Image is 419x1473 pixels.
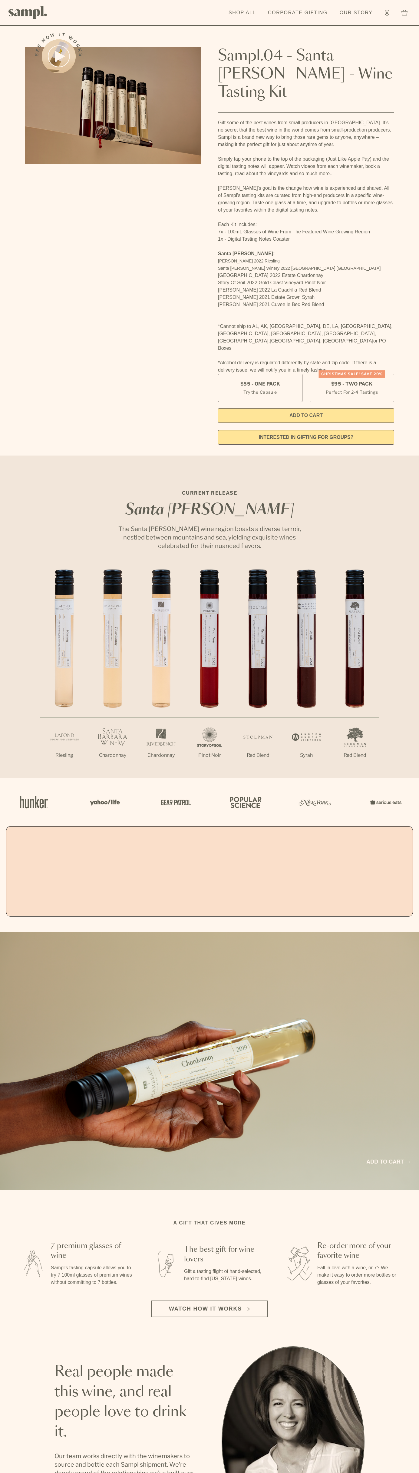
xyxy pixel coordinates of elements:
button: Add to Cart [218,408,394,423]
p: Sampl's tasting capsule allows you to try 7 100ml glasses of premium wines without committing to ... [51,1264,133,1286]
span: [GEOGRAPHIC_DATA], [GEOGRAPHIC_DATA] [270,338,373,343]
a: interested in gifting for groups? [218,430,394,445]
a: Shop All [226,6,259,19]
img: Artboard_3_0b291449-6e8c-4d07-b2c2-3f3601a19cd1_x450.png [297,789,333,815]
p: Chardonnay [88,752,137,759]
p: Pinot Noir [185,752,234,759]
span: $55 - One Pack [240,381,280,387]
span: $95 - Two Pack [331,381,373,387]
button: Watch how it works [151,1301,268,1317]
p: The Santa [PERSON_NAME] wine region boasts a diverse terroir, nestled between mountains and sea, ... [113,525,306,550]
p: Gift a tasting flight of hand-selected, hard-to-find [US_STATE] wines. [184,1268,266,1282]
li: 3 / 7 [137,569,185,778]
img: Artboard_1_c8cd28af-0030-4af1-819c-248e302c7f06_x450.png [16,789,52,815]
img: Artboard_6_04f9a106-072f-468a-bdd7-f11783b05722_x450.png [86,789,122,815]
a: Corporate Gifting [265,6,331,19]
small: Perfect For 2-4 Tastings [326,389,378,395]
li: Story Of Soil 2022 Gold Coast Vineyard Pinot Noir [218,279,394,286]
h1: Sampl.04 - Santa [PERSON_NAME] - Wine Tasting Kit [218,47,394,102]
li: 4 / 7 [185,569,234,778]
em: Santa [PERSON_NAME] [125,503,294,517]
p: Red Blend [234,752,282,759]
h3: Re-order more of your favorite wine [317,1241,400,1261]
li: [GEOGRAPHIC_DATA] 2022 Estate Chardonnay [218,272,394,279]
p: Riesling [40,752,88,759]
img: Artboard_7_5b34974b-f019-449e-91fb-745f8d0877ee_x450.png [367,789,403,815]
img: Artboard_4_28b4d326-c26e-48f9-9c80-911f17d6414e_x450.png [226,789,263,815]
li: [PERSON_NAME] 2021 Estate Grown Syrah [218,294,394,301]
li: 6 / 7 [282,569,331,778]
li: [PERSON_NAME] 2021 Cuvee le Bec Red Blend [218,301,394,308]
h2: A gift that gives more [173,1219,246,1227]
h2: Real people made this wine, and real people love to drink it. [54,1362,197,1442]
p: CURRENT RELEASE [113,489,306,497]
span: [PERSON_NAME] 2022 Riesling [218,259,280,263]
small: Try the Capsule [243,389,277,395]
p: Syrah [282,752,331,759]
p: Fall in love with a wine, or 7? We make it easy to order more bottles or glasses of your favorites. [317,1264,400,1286]
strong: Santa [PERSON_NAME]: [218,251,275,256]
li: 7 / 7 [331,569,379,778]
h3: 7 premium glasses of wine [51,1241,133,1261]
div: Gift some of the best wines from small producers in [GEOGRAPHIC_DATA]. It’s no secret that the be... [218,119,394,374]
p: Red Blend [331,752,379,759]
img: Artboard_5_7fdae55a-36fd-43f7-8bfd-f74a06a2878e_x450.png [156,789,193,815]
li: 2 / 7 [88,569,137,778]
span: , [269,338,270,343]
li: 5 / 7 [234,569,282,778]
li: 1 / 7 [40,569,88,778]
a: Our Story [337,6,376,19]
a: Add to cart [366,1158,411,1166]
span: Santa [PERSON_NAME] Winery 2022 [GEOGRAPHIC_DATA] [GEOGRAPHIC_DATA] [218,266,381,271]
button: See how it works [42,39,76,73]
div: Christmas SALE! Save 20% [319,370,385,378]
img: Sampl logo [8,6,47,19]
img: Sampl.04 - Santa Barbara - Wine Tasting Kit [25,47,201,164]
p: Chardonnay [137,752,185,759]
li: [PERSON_NAME] 2022 La Cuadrilla Red Blend [218,286,394,294]
h3: The best gift for wine lovers [184,1245,266,1264]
